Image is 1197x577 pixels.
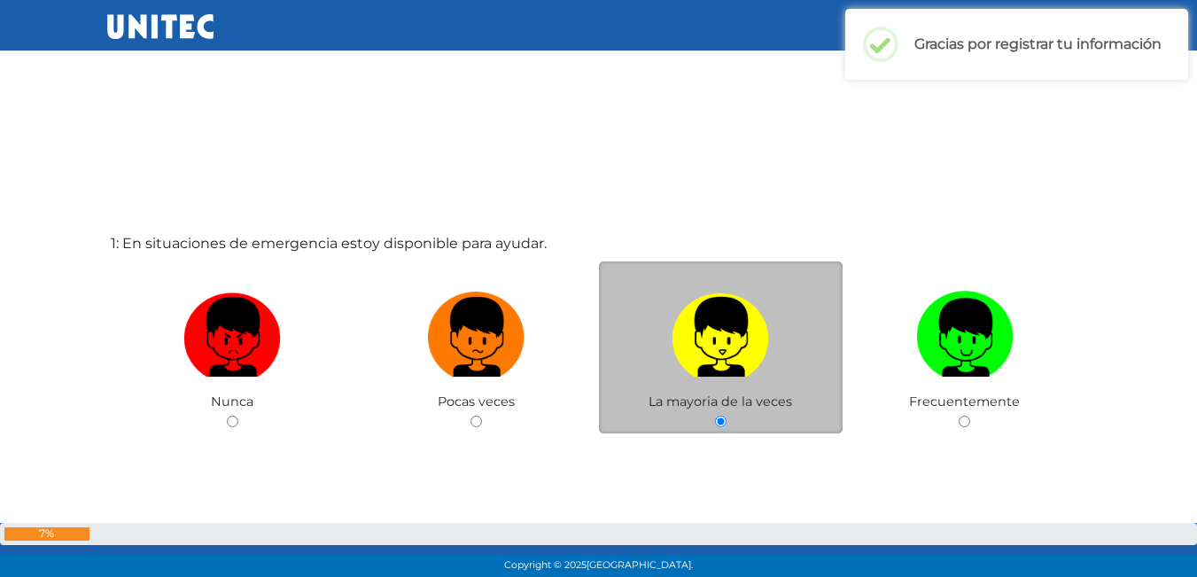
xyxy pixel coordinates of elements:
img: Nunca [183,285,281,378]
span: Pocas veces [438,394,515,409]
label: 1: En situaciones de emergencia estoy disponible para ayudar. [111,233,547,254]
span: Nunca [211,394,253,409]
span: La mayoria de la veces [649,394,792,409]
h2: Gracias por registrar tu información [914,35,1162,52]
img: Pocas veces [428,285,525,378]
span: [GEOGRAPHIC_DATA]. [587,559,693,571]
span: Frecuentemente [909,394,1020,409]
img: UNITEC [107,14,214,39]
img: Frecuentemente [916,285,1014,378]
img: La mayoria de la veces [672,285,769,378]
div: 7% [4,527,89,541]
